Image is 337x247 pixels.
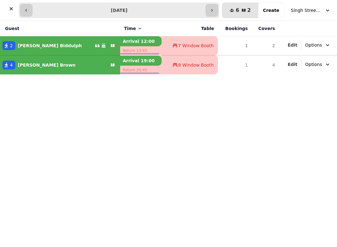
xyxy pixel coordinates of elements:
[18,43,82,49] p: [PERSON_NAME] Biddulph
[301,59,335,70] button: Options
[305,42,322,48] span: Options
[178,62,214,68] span: 8 Window Booth
[120,56,162,66] p: Arrival 19:00
[10,62,13,68] span: 4
[287,5,335,16] button: Singh Street Bruntsfield
[301,39,335,51] button: Options
[162,21,218,36] th: Table
[178,43,214,49] span: 7 Window Booth
[18,62,76,68] p: [PERSON_NAME] Brown
[291,7,322,13] span: Singh Street Bruntsfield
[252,55,279,74] td: 4
[288,62,297,67] span: Edit
[10,43,13,49] span: 2
[218,36,252,56] td: 1
[120,36,162,46] p: Arrival 12:00
[218,21,252,36] th: Bookings
[288,61,297,68] button: Edit
[236,8,239,13] span: 6
[258,3,284,18] button: Create
[120,46,162,55] p: Return 13:45
[218,55,252,74] td: 1
[252,36,279,56] td: 2
[124,25,136,32] span: Time
[288,42,297,48] button: Edit
[263,8,279,13] span: Create
[288,43,297,47] span: Edit
[247,8,251,13] span: 2
[222,3,258,18] button: 62
[120,66,162,74] p: Return 20:45
[124,25,142,32] button: Time
[305,61,322,68] span: Options
[252,21,279,36] th: Covers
